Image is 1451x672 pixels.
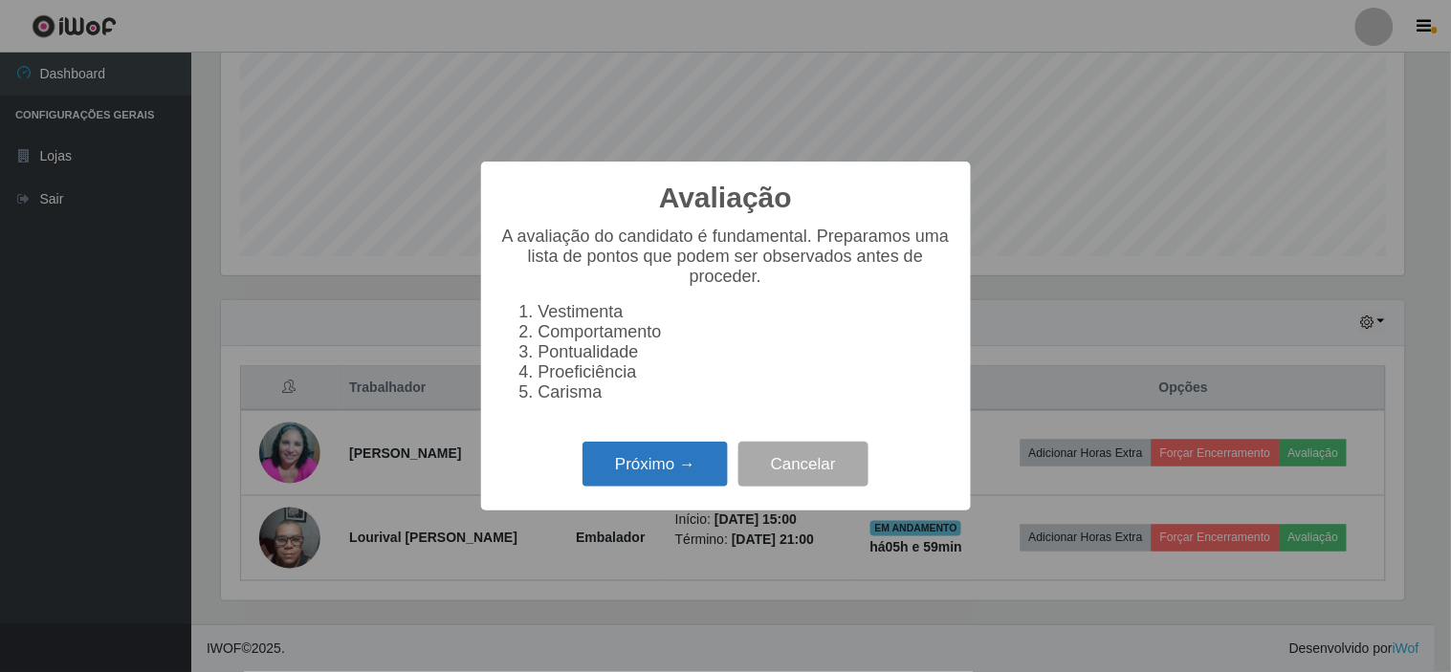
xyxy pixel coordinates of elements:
button: Próximo → [583,442,728,487]
li: Proeficiência [539,362,952,382]
li: Vestimenta [539,302,952,322]
li: Comportamento [539,322,952,342]
li: Pontualidade [539,342,952,362]
button: Cancelar [738,442,868,487]
li: Carisma [539,382,952,402]
p: A avaliação do candidato é fundamental. Preparamos uma lista de pontos que podem ser observados a... [500,227,952,287]
h2: Avaliação [659,181,792,215]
